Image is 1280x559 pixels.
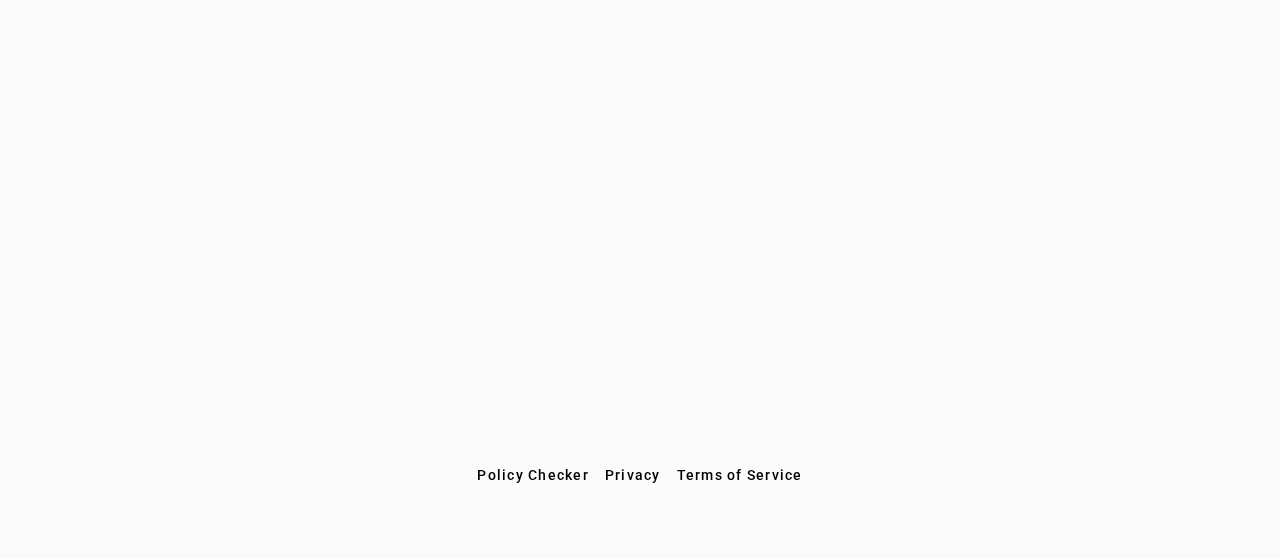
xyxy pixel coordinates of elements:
[677,467,803,483] span: Terms of Service
[597,457,669,493] button: Privacy
[469,457,597,493] button: Policy Checker
[477,467,589,483] span: Policy Checker
[605,467,661,483] span: Privacy
[669,457,811,493] button: Terms of Service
